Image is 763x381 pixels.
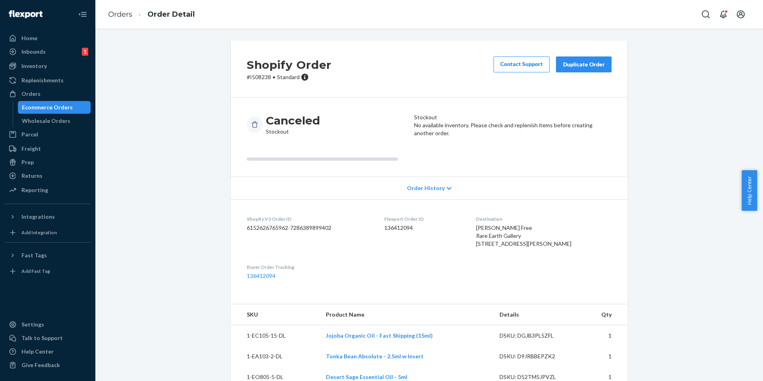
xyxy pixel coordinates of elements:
[698,6,714,22] button: Open Search Box
[21,186,48,194] div: Reporting
[476,216,612,222] dt: Destination
[75,6,91,22] button: Close Navigation
[21,229,57,236] div: Add Integration
[5,45,91,58] a: Inbounds1
[326,332,433,339] a: Jojoba Organic Oil - Fast Shipping (15ml)
[247,73,331,81] p: # I508238
[9,10,43,18] img: Flexport logo
[18,115,91,127] a: Wholesale Orders
[21,361,60,369] div: Give Feedback
[5,249,91,262] button: Fast Tags
[21,76,64,84] div: Replenishments
[21,213,55,221] div: Integrations
[21,62,47,70] div: Inventory
[247,272,275,279] a: 136412094
[21,172,43,180] div: Returns
[580,346,627,367] td: 1
[494,56,550,72] a: Contact Support
[266,113,320,128] h3: Canceled
[5,265,91,278] a: Add Fast Tag
[580,304,627,325] th: Qty
[556,56,612,72] button: Duplicate Order
[21,34,37,42] div: Home
[18,101,91,114] a: Ecommerce Orders
[231,325,320,346] td: 1-EC105-15-DL
[563,60,605,68] div: Duplicate Order
[21,90,41,98] div: Orders
[21,251,47,259] div: Fast Tags
[5,345,91,358] a: Help Center
[231,346,320,367] td: 1-EA103-2-DL
[247,224,372,232] dd: 6152626765962-7286389899402
[414,121,612,137] p: No available inventory. Please check and replenish items before creating another order.
[5,210,91,223] button: Integrations
[21,145,41,153] div: Freight
[5,60,91,72] a: Inventory
[273,74,275,80] span: •
[5,128,91,141] a: Parcel
[414,113,612,121] header: Stockout
[493,304,581,325] th: Details
[742,170,757,211] button: Help Center
[580,325,627,346] td: 1
[82,48,88,56] div: 1
[320,304,493,325] th: Product Name
[326,353,424,360] a: Tonka Bean Absolute - 2.5ml w Insert
[5,156,91,169] a: Prep
[5,142,91,155] a: Freight
[21,48,46,56] div: Inbounds
[21,348,54,356] div: Help Center
[715,6,731,22] button: Open notifications
[384,224,464,232] dd: 136412094
[231,304,320,325] th: SKU
[500,332,574,340] div: DSKU: DGJB3PL5ZFL
[22,117,70,125] div: Wholesale Orders
[500,373,574,381] div: DSKU: D52TM5JPVZL
[21,268,50,274] div: Add Fast Tag
[5,184,91,196] a: Reporting
[500,352,574,360] div: DSKU: D9JRBBEPZK2
[247,264,372,270] dt: Buyer Order Tracking
[5,359,91,371] button: Give Feedback
[21,321,44,329] div: Settings
[476,224,571,247] span: [PERSON_NAME] Free Rare Earth Gallery [STREET_ADDRESS][PERSON_NAME]
[5,74,91,87] a: Replenishments
[247,216,372,222] dt: Shopify V3 Order ID
[733,6,749,22] button: Open account menu
[5,169,91,182] a: Returns
[108,10,132,19] a: Orders
[277,74,300,80] span: Standard
[407,184,445,192] span: Order History
[247,56,331,73] h2: Shopify Order
[22,103,73,111] div: Ecommerce Orders
[5,332,91,344] a: Talk to Support
[266,113,320,136] div: Stockout
[21,130,38,138] div: Parcel
[5,87,91,100] a: Orders
[5,318,91,331] a: Settings
[384,216,464,222] dt: Flexport Order ID
[21,158,34,166] div: Prep
[102,3,201,26] ol: breadcrumbs
[326,373,407,380] a: Desert Sage Essential Oil - 5ml
[5,226,91,239] a: Add Integration
[5,32,91,45] a: Home
[147,10,195,19] a: Order Detail
[21,334,63,342] div: Talk to Support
